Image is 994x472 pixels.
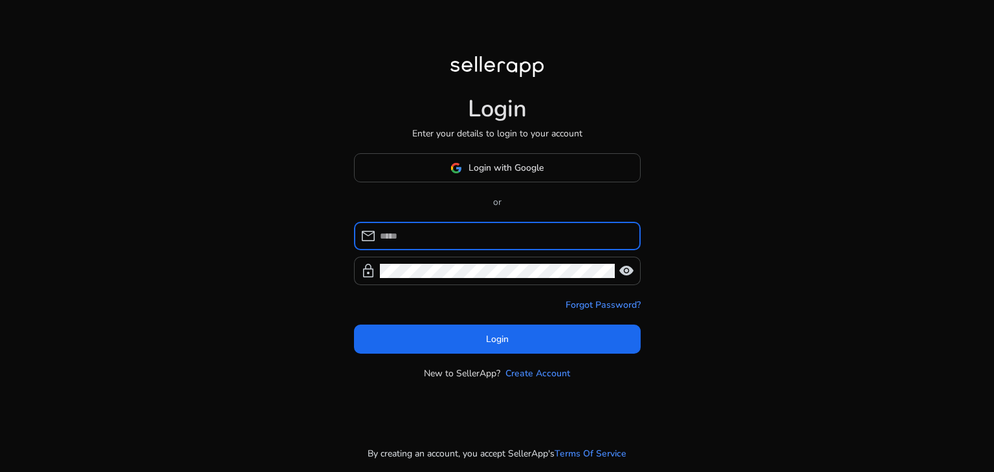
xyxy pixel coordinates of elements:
span: lock [360,263,376,279]
a: Create Account [505,367,570,380]
button: Login [354,325,641,354]
p: Enter your details to login to your account [412,127,582,140]
img: google-logo.svg [450,162,462,174]
span: Login [486,332,509,346]
p: or [354,195,641,209]
a: Forgot Password? [566,298,641,312]
p: New to SellerApp? [424,367,500,380]
a: Terms Of Service [555,447,626,460]
span: Login with Google [469,161,544,175]
h1: Login [468,95,527,123]
span: visibility [619,263,634,279]
button: Login with Google [354,153,641,182]
span: mail [360,228,376,244]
